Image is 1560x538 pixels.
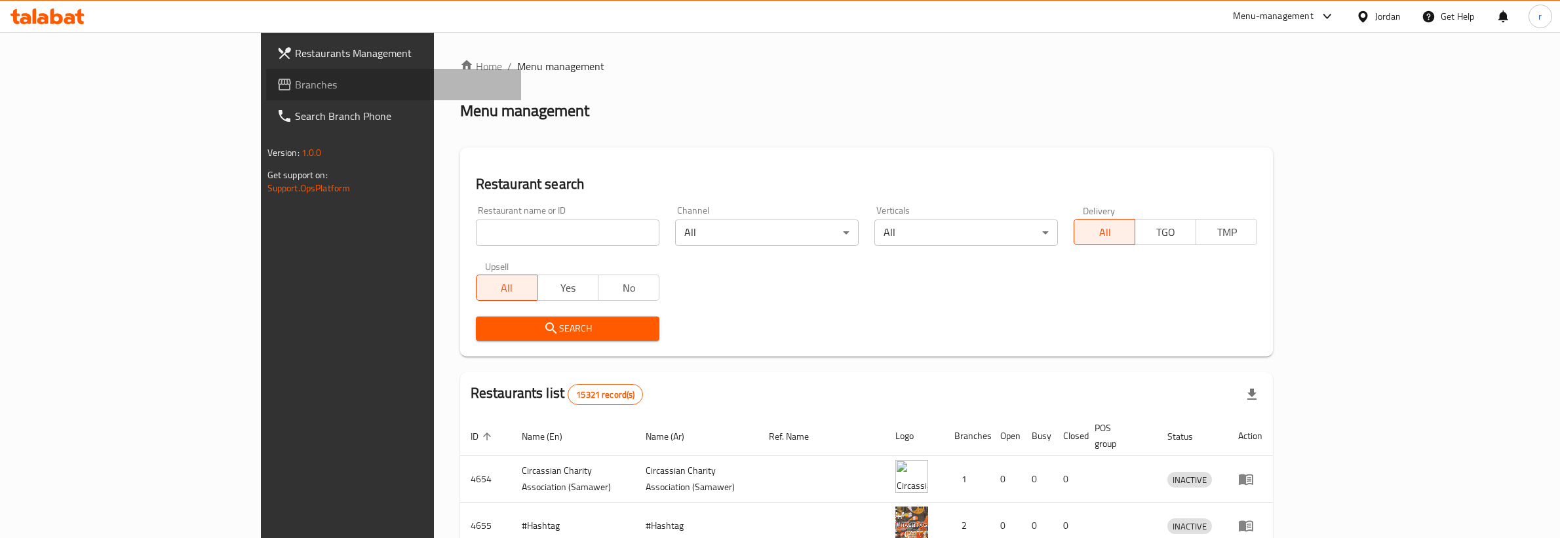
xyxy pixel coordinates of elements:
[482,279,532,298] span: All
[460,100,589,121] h2: Menu management
[1053,416,1084,456] th: Closed
[522,429,579,444] span: Name (En)
[598,275,659,301] button: No
[485,261,509,271] label: Upsell
[604,279,654,298] span: No
[1083,206,1116,215] label: Delivery
[537,275,598,301] button: Yes
[295,45,511,61] span: Restaurants Management
[517,58,604,74] span: Menu management
[267,144,300,161] span: Version:
[471,429,496,444] span: ID
[1538,9,1542,24] span: r
[944,416,990,456] th: Branches
[471,383,644,405] h2: Restaurants list
[874,220,1058,246] div: All
[476,174,1258,194] h2: Restaurant search
[486,320,649,337] span: Search
[1021,456,1053,503] td: 0
[944,456,990,503] td: 1
[1080,223,1130,242] span: All
[266,69,521,100] a: Branches
[295,77,511,92] span: Branches
[990,416,1021,456] th: Open
[1167,519,1212,534] span: INACTIVE
[1233,9,1314,24] div: Menu-management
[266,37,521,69] a: Restaurants Management
[1074,219,1135,245] button: All
[895,460,928,493] img: ​Circassian ​Charity ​Association​ (Samawer)
[1375,9,1401,24] div: Jordan
[476,220,659,246] input: Search for restaurant name or ID..
[1228,416,1273,456] th: Action
[635,456,759,503] td: ​Circassian ​Charity ​Association​ (Samawer)
[476,317,659,341] button: Search
[1196,219,1257,245] button: TMP
[568,389,642,401] span: 15321 record(s)
[267,180,351,197] a: Support.OpsPlatform
[266,100,521,132] a: Search Branch Phone
[1167,429,1210,444] span: Status
[568,384,643,405] div: Total records count
[511,456,635,503] td: ​Circassian ​Charity ​Association​ (Samawer)
[1095,420,1142,452] span: POS group
[1141,223,1191,242] span: TGO
[990,456,1021,503] td: 0
[460,58,1274,74] nav: breadcrumb
[1236,379,1268,410] div: Export file
[885,416,944,456] th: Logo
[1167,518,1212,534] div: INACTIVE
[302,144,322,161] span: 1.0.0
[295,108,511,124] span: Search Branch Phone
[675,220,859,246] div: All
[1167,472,1212,488] span: INACTIVE
[267,166,328,183] span: Get support on:
[769,429,826,444] span: Ref. Name
[476,275,537,301] button: All
[1238,518,1262,533] div: Menu
[1238,471,1262,487] div: Menu
[1201,223,1252,242] span: TMP
[646,429,701,444] span: Name (Ar)
[1053,456,1084,503] td: 0
[1021,416,1053,456] th: Busy
[1135,219,1196,245] button: TGO
[543,279,593,298] span: Yes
